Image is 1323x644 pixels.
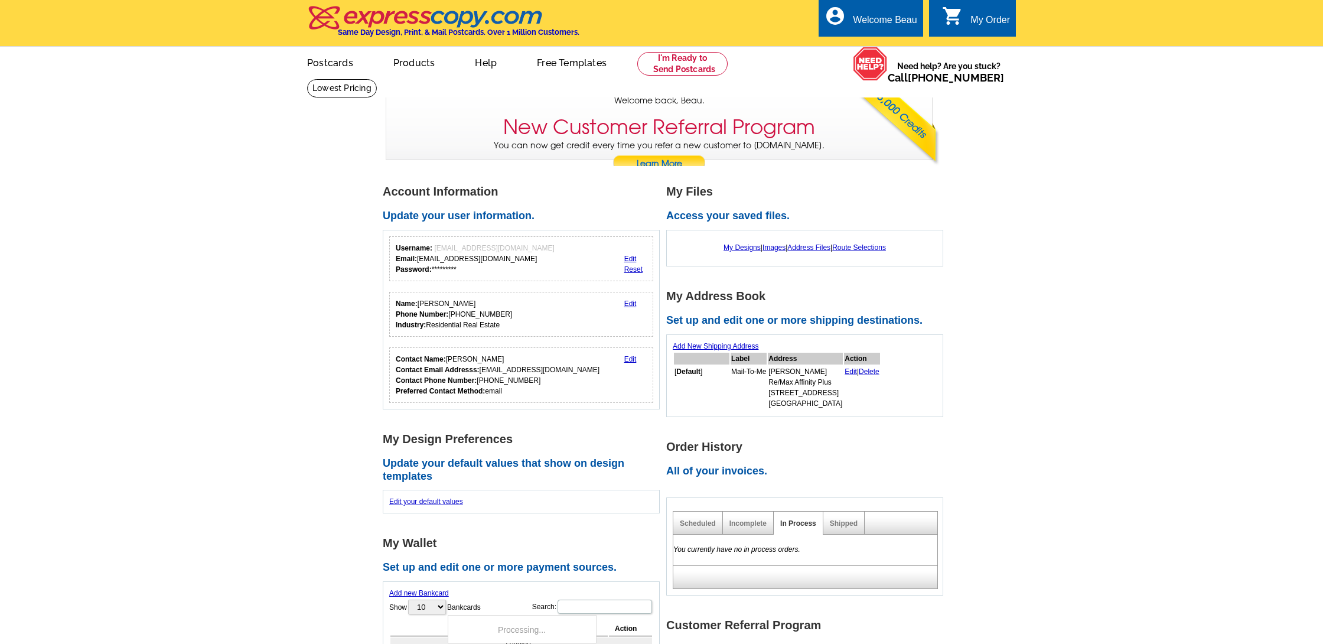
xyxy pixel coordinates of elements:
th: Address [768,353,843,365]
label: Search: [532,599,653,615]
span: [EMAIL_ADDRESS][DOMAIN_NAME] [434,244,554,252]
div: | | | [673,236,937,259]
td: [PERSON_NAME] Re/Max Affinity Plus [STREET_ADDRESS] [GEOGRAPHIC_DATA] [768,366,843,409]
a: Edit your default values [389,497,463,506]
b: Default [676,367,700,376]
span: Call [888,71,1004,84]
strong: Username: [396,244,432,252]
a: Scheduled [680,519,716,528]
h1: My Wallet [383,537,666,549]
div: Your login information. [389,236,653,281]
div: My Order [970,15,1010,31]
label: Show Bankcards [389,599,481,616]
a: Edit [624,255,637,263]
a: Free Templates [518,48,625,76]
h2: Access your saved files. [666,210,950,223]
span: Welcome back, Beau. [614,95,705,107]
a: My Designs [724,243,761,252]
h1: Account Information [383,186,666,198]
td: | [844,366,880,409]
td: Mail-To-Me [731,366,767,409]
strong: Contact Phone Number: [396,376,477,385]
em: You currently have no in process orders. [673,545,800,554]
a: Help [456,48,516,76]
div: [PERSON_NAME] [EMAIL_ADDRESS][DOMAIN_NAME] [PHONE_NUMBER] email [396,354,599,396]
strong: Phone Number: [396,310,448,318]
td: [ ] [674,366,729,409]
a: Postcards [288,48,372,76]
h1: Customer Referral Program [666,619,950,632]
a: Reset [624,265,643,274]
div: Your personal details. [389,292,653,337]
a: In Process [780,519,816,528]
h2: Set up and edit one or more shipping destinations. [666,314,950,327]
strong: Contact Email Addresss: [396,366,480,374]
strong: Name: [396,300,418,308]
div: Who should we contact regarding order issues? [389,347,653,403]
div: Processing... [448,615,597,643]
a: Route Selections [832,243,886,252]
h2: Update your user information. [383,210,666,223]
p: You can now get credit every time you refer a new customer to [DOMAIN_NAME]. [386,139,932,173]
i: shopping_cart [942,5,963,27]
strong: Preferred Contact Method: [396,387,485,395]
a: Products [374,48,454,76]
strong: Password: [396,265,432,274]
img: help [853,47,888,81]
h2: All of your invoices. [666,465,950,478]
a: Add new Bankcard [389,589,449,597]
a: Same Day Design, Print, & Mail Postcards. Over 1 Million Customers. [307,14,579,37]
i: account_circle [825,5,846,27]
a: Edit [624,355,637,363]
a: Images [762,243,786,252]
a: Learn More [612,155,706,173]
h1: My Design Preferences [383,433,666,445]
a: Add New Shipping Address [673,342,758,350]
a: Incomplete [729,519,767,528]
h4: Same Day Design, Print, & Mail Postcards. Over 1 Million Customers. [338,28,579,37]
th: Action [609,622,652,636]
h1: My Address Book [666,290,950,303]
strong: Email: [396,255,417,263]
div: Welcome Beau [853,15,917,31]
a: Delete [859,367,879,376]
strong: Industry: [396,321,426,329]
a: shopping_cart My Order [942,13,1010,28]
th: Action [844,353,880,365]
span: Need help? Are you stuck? [888,60,1010,84]
h1: My Files [666,186,950,198]
th: Label [731,353,767,365]
strong: Contact Name: [396,355,446,363]
h2: Update your default values that show on design templates [383,457,666,483]
a: Shipped [830,519,858,528]
a: Address Files [787,243,830,252]
div: [PERSON_NAME] [PHONE_NUMBER] Residential Real Estate [396,298,512,330]
select: ShowBankcards [408,600,446,614]
a: Edit [845,367,857,376]
a: Edit [624,300,637,308]
h1: Order History [666,441,950,453]
a: [PHONE_NUMBER] [908,71,1004,84]
h3: New Customer Referral Program [503,115,815,139]
input: Search: [558,600,652,614]
h2: Set up and edit one or more payment sources. [383,561,666,574]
